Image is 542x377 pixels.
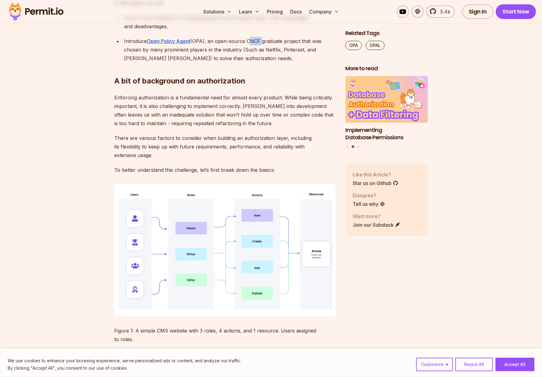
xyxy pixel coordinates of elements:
[366,41,385,50] a: OPAL
[496,4,536,19] a: Start Now
[345,76,428,141] a: Implementing Database PermissionsImplementing Database Permissions
[455,358,493,371] button: Reject All
[416,358,453,371] button: Customize
[353,213,400,220] p: Want more?
[114,93,335,128] p: Enforcing authorization is a fundamental need for almost every product. While being critically im...
[353,179,398,187] a: Star us on Github
[114,166,335,174] p: To better understand this challenge, let’s first break down the basics:
[114,184,335,316] img: Group 8062.png
[345,65,428,72] h2: More to read
[345,29,428,37] h2: Related Tags
[114,134,335,160] p: There are various factors to consider when building an authorization layer, including its flexibi...
[437,8,450,15] span: 5.4k
[353,171,398,178] p: Like this Article?
[345,41,362,50] a: OPA
[426,6,455,18] a: 5.4k
[237,6,262,18] button: Learn
[124,37,335,63] p: Introduce (OPA), an open-source CNCF graduate project that was chosen by many prominent players i...
[6,1,66,22] img: Permit logo
[264,6,285,18] a: Pricing
[114,52,335,86] h2: A bit of background on authorization
[201,6,234,18] button: Solutions
[351,145,354,148] button: Go to slide 2
[345,76,428,141] li: 2 of 3
[353,221,400,229] a: Join our Substack
[495,358,534,371] button: Accept All
[345,76,428,123] img: Implementing Database Permissions
[307,6,341,18] button: Company
[114,326,335,344] p: ⁠Figure 1: A simple CMS website with 3 roles, 4 actions, and 1 resource. Users assigned to roles.
[288,6,304,18] a: Docs
[147,38,190,44] a: Open Policy Agent
[353,192,385,199] p: Disagree?
[353,200,385,208] a: Tell us why
[8,364,241,372] p: By clicking "Accept All", you consent to our use of cookies.
[462,4,494,19] a: Sign In
[345,126,428,141] h3: Implementing Database Permissions
[345,76,428,149] div: Posts
[346,145,349,148] button: Go to slide 1
[8,357,241,364] p: We use cookies to enhance your browsing experience, serve personalized ads or content, and analyz...
[357,145,359,148] button: Go to slide 3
